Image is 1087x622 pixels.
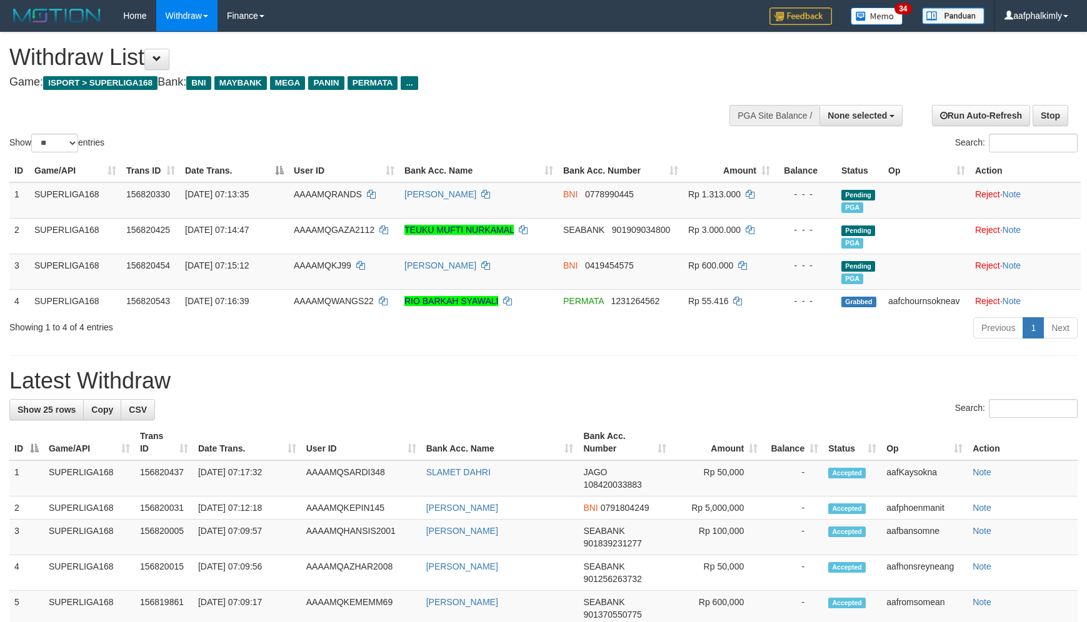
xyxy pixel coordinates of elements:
a: Note [973,526,991,536]
span: PANIN [308,76,344,90]
td: 156820031 [135,496,193,520]
a: Next [1043,317,1078,338]
a: Reject [975,260,1000,270]
span: AAAAMQRANDS [294,189,362,199]
td: AAAAMQAZHAR2008 [301,555,421,591]
td: SUPERLIGA168 [29,182,121,219]
th: Op: activate to sort column ascending [883,159,970,182]
th: Bank Acc. Name: activate to sort column ascending [399,159,558,182]
label: Show entries [9,134,104,152]
th: User ID: activate to sort column ascending [301,425,421,460]
button: None selected [819,105,903,126]
td: AAAAMQKEPIN145 [301,496,421,520]
td: - [763,520,823,555]
th: Op: activate to sort column ascending [881,425,968,460]
a: Previous [973,317,1023,338]
span: Rp 1.313.000 [688,189,741,199]
td: SUPERLIGA168 [44,520,135,555]
th: Trans ID: activate to sort column ascending [135,425,193,460]
th: Game/API: activate to sort column ascending [29,159,121,182]
span: SEABANK [583,597,624,607]
span: JAGO [583,467,607,477]
h1: Latest Withdraw [9,368,1078,393]
td: 1 [9,460,44,496]
span: Copy 901909034800 to clipboard [612,225,670,235]
th: Balance: activate to sort column ascending [763,425,823,460]
span: [DATE] 07:14:47 [185,225,249,235]
a: Note [973,561,991,571]
span: [DATE] 07:15:12 [185,260,249,270]
td: 4 [9,555,44,591]
a: [PERSON_NAME] [426,561,498,571]
td: aafphoenmanit [881,496,968,520]
a: Note [1003,296,1021,306]
a: CSV [121,399,155,420]
td: 156820437 [135,460,193,496]
span: MAYBANK [214,76,267,90]
td: · [970,182,1081,219]
th: ID: activate to sort column descending [9,425,44,460]
div: - - - [780,224,831,236]
select: Showentries [31,134,78,152]
td: · [970,289,1081,312]
th: User ID: activate to sort column ascending [289,159,399,182]
td: SUPERLIGA168 [44,460,135,496]
th: Bank Acc. Number: activate to sort column ascending [558,159,683,182]
td: [DATE] 07:09:57 [193,520,301,555]
span: BNI [186,76,211,90]
a: Note [973,467,991,477]
span: Accepted [828,468,866,478]
a: RIO BARKAH SYAWALI [404,296,498,306]
span: [DATE] 07:16:39 [185,296,249,306]
a: Show 25 rows [9,399,84,420]
td: Rp 100,000 [671,520,763,555]
span: [DATE] 07:13:35 [185,189,249,199]
span: 156820330 [126,189,170,199]
a: SLAMET DAHRI [426,467,491,477]
span: 34 [894,3,911,14]
th: Status [836,159,883,182]
th: ID [9,159,29,182]
span: BNI [563,189,578,199]
span: PERMATA [563,296,604,306]
td: AAAAMQHANSIS2001 [301,520,421,555]
td: aafbansomne [881,520,968,555]
span: 156820425 [126,225,170,235]
td: 2 [9,218,29,254]
span: Copy 901370550775 to clipboard [583,610,641,620]
td: 156820005 [135,520,193,555]
a: Run Auto-Refresh [932,105,1030,126]
td: 4 [9,289,29,312]
th: Bank Acc. Number: activate to sort column ascending [578,425,671,460]
span: Rp 600.000 [688,260,733,270]
span: PERMATA [348,76,398,90]
td: SUPERLIGA168 [44,555,135,591]
a: [PERSON_NAME] [426,503,498,513]
a: TEUKU MUFTI NURKAMAL [404,225,514,235]
a: Note [973,503,991,513]
span: Copy 0791804249 to clipboard [601,503,649,513]
a: Reject [975,189,1000,199]
span: Accepted [828,598,866,608]
td: SUPERLIGA168 [29,254,121,289]
a: [PERSON_NAME] [426,526,498,536]
td: SUPERLIGA168 [29,218,121,254]
td: · [970,254,1081,289]
td: · [970,218,1081,254]
a: Note [1003,189,1021,199]
td: Rp 50,000 [671,555,763,591]
td: AAAAMQSARDI348 [301,460,421,496]
td: aafKaysokna [881,460,968,496]
a: 1 [1023,317,1044,338]
span: Marked by aafphoenmanit [841,274,863,284]
span: MEGA [270,76,306,90]
h1: Withdraw List [9,45,712,70]
td: 3 [9,254,29,289]
div: - - - [780,295,831,307]
td: 3 [9,520,44,555]
span: Accepted [828,562,866,573]
td: [DATE] 07:09:56 [193,555,301,591]
span: Copy 108420033883 to clipboard [583,480,641,490]
span: SEABANK [563,225,604,235]
td: [DATE] 07:17:32 [193,460,301,496]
